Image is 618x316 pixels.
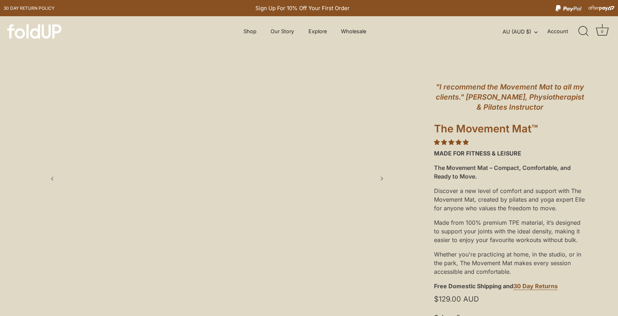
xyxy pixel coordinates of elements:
[434,122,586,138] h1: The Movement Mat™
[374,171,390,186] a: Next slide
[434,282,513,290] strong: Free Domestic Shipping and
[547,27,581,36] a: Account
[7,24,61,39] img: foldUP
[44,171,60,186] a: Previous slide
[264,25,301,38] a: Our Story
[513,282,558,290] a: 30 Day Returns
[434,247,586,279] div: Whether you're practicing at home, in the studio, or in the park, The Movement Mat makes every se...
[4,4,54,13] a: 30 day Return policy
[302,25,333,38] a: Explore
[434,161,586,184] div: The Movement Mat – Compact, Comfortable, and Ready to Move.
[434,215,586,247] div: Made from 100% premium TPE material, it’s designed to support your joints with the ideal density,...
[599,28,606,35] div: 0
[594,23,610,39] a: Cart
[434,184,586,215] div: Discover a new level of comfort and support with The Movement Mat, created by pilates and yoga ex...
[434,150,521,157] strong: MADE FOR FITNESS & LEISURE
[237,25,263,38] a: Shop
[434,139,469,146] span: 4.86 stars
[226,25,384,38] div: Primary navigation
[434,296,479,302] span: $129.00 AUD
[335,25,373,38] a: Wholesale
[575,23,591,39] a: Search
[436,83,584,111] em: "I recommend the Movement Mat to all my clients." [PERSON_NAME], Physiotherapist & Pilates Instru...
[503,28,545,35] button: AU (AUD $)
